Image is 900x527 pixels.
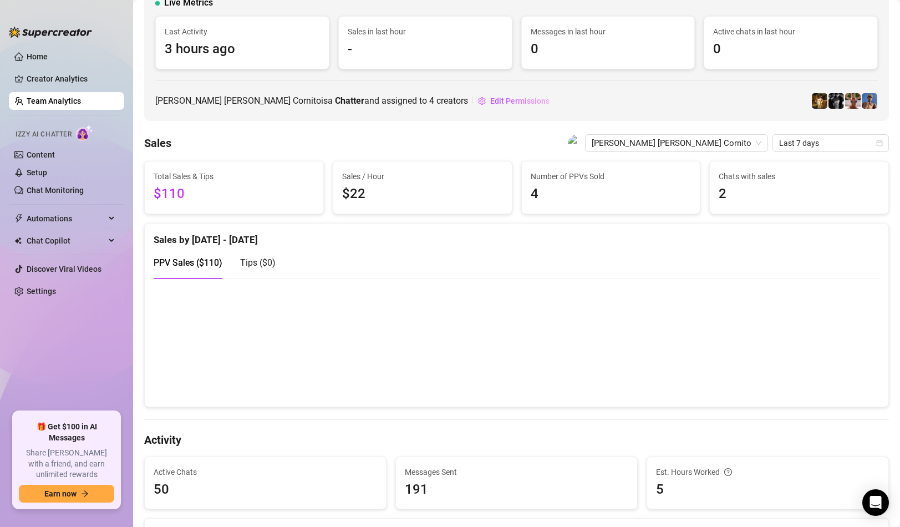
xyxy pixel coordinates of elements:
[531,184,691,205] span: 4
[876,140,883,146] span: calendar
[656,466,879,478] div: Est. Hours Worked
[165,26,320,38] span: Last Activity
[165,39,320,60] span: 3 hours ago
[154,170,314,183] span: Total Sales & Tips
[240,257,276,268] span: Tips ( $0 )
[812,93,827,109] img: Marvin
[27,265,101,273] a: Discover Viral Videos
[713,39,868,60] span: 0
[144,135,171,151] h4: Sales
[14,237,22,245] img: Chat Copilot
[27,97,81,105] a: Team Analytics
[862,93,877,109] img: Dallas
[155,94,468,108] span: [PERSON_NAME] [PERSON_NAME] Cornito is a and assigned to creators
[27,210,105,227] span: Automations
[592,135,761,151] span: Jhon Kenneth Cornito
[724,466,732,478] span: question-circle
[144,432,889,448] h4: Activity
[719,184,879,205] span: 2
[348,39,503,60] span: -
[27,150,55,159] a: Content
[19,422,114,443] span: 🎁 Get $100 in AI Messages
[713,26,868,38] span: Active chats in last hour
[44,489,77,498] span: Earn now
[154,466,377,478] span: Active Chats
[342,170,503,183] span: Sales / Hour
[531,39,686,60] span: 0
[405,466,628,478] span: Messages Sent
[568,135,584,151] img: Jhon Kenneth Cornito
[27,70,115,88] a: Creator Analytics
[490,97,550,105] span: Edit Permissions
[27,186,84,195] a: Chat Monitoring
[81,490,89,498] span: arrow-right
[27,52,48,61] a: Home
[19,448,114,480] span: Share [PERSON_NAME] with a friend, and earn unlimited rewards
[656,479,879,500] span: 5
[14,214,23,223] span: thunderbolt
[342,184,503,205] span: $22
[335,95,364,106] b: Chatter
[405,479,628,500] span: 191
[154,224,879,247] div: Sales by [DATE] - [DATE]
[429,95,434,106] span: 4
[779,135,882,151] span: Last 7 days
[477,92,550,110] button: Edit Permissions
[719,170,879,183] span: Chats with sales
[9,27,92,38] img: logo-BBDzfeDw.svg
[16,129,72,140] span: Izzy AI Chatter
[478,97,486,105] span: setting
[845,93,861,109] img: Destiny
[154,479,377,500] span: 50
[531,170,691,183] span: Number of PPVs Sold
[531,26,686,38] span: Messages in last hour
[348,26,503,38] span: Sales in last hour
[27,168,47,177] a: Setup
[828,93,844,109] img: Marvin
[154,184,314,205] span: $110
[154,257,222,268] span: PPV Sales ( $110 )
[862,489,889,516] div: Open Intercom Messenger
[27,287,56,296] a: Settings
[76,125,93,141] img: AI Chatter
[19,485,114,503] button: Earn nowarrow-right
[27,232,105,250] span: Chat Copilot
